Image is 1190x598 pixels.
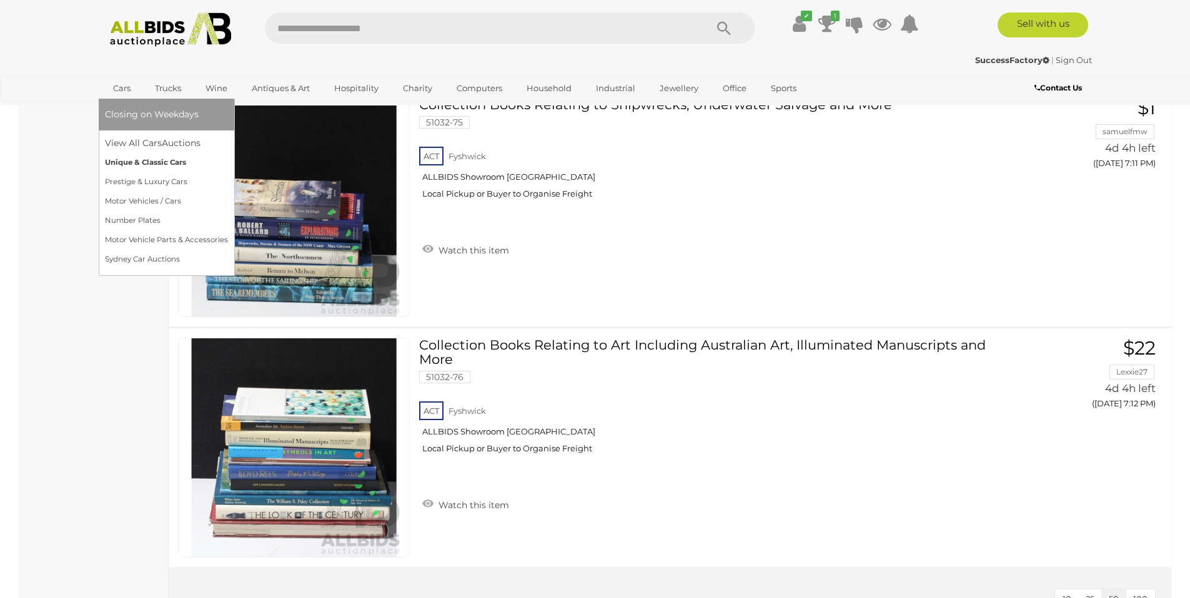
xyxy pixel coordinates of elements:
[185,338,404,557] img: 51032-76a.jpg
[185,98,404,316] img: 51032-75a.jpg
[518,78,580,99] a: Household
[1123,336,1156,360] span: $22
[693,12,755,44] button: Search
[105,78,139,99] a: Cars
[1014,97,1159,175] a: $1 samuelfmw 4d 4h left ([DATE] 7:11 PM)
[831,11,840,21] i: 1
[975,55,1049,65] strong: SuccessFactory
[429,338,994,463] a: Collection Books Relating to Art Including Australian Art, Illuminated Manuscripts and More 51032...
[763,78,805,99] a: Sports
[1014,338,1159,416] a: $22 Lexxie27 4d 4h left ([DATE] 7:12 PM)
[435,499,509,511] span: Watch this item
[419,240,512,258] a: Watch this item
[435,245,509,256] span: Watch this item
[801,11,812,21] i: ✔
[790,12,809,35] a: ✔
[1034,81,1085,95] a: Contact Us
[998,12,1088,37] a: Sell with us
[197,78,236,99] a: Wine
[1051,55,1054,65] span: |
[244,78,318,99] a: Antiques & Art
[419,494,512,513] a: Watch this item
[1034,83,1082,92] b: Contact Us
[1056,55,1092,65] a: Sign Out
[429,97,994,208] a: Collection Books Relating to Shipwrecks, Underwater Salvage and More 51032-75 ACT Fyshwick ALLBID...
[975,55,1051,65] a: SuccessFactory
[715,78,755,99] a: Office
[652,78,707,99] a: Jewellery
[326,78,387,99] a: Hospitality
[449,78,510,99] a: Computers
[103,12,239,47] img: Allbids.com.au
[818,12,836,35] a: 1
[588,78,643,99] a: Industrial
[147,78,189,99] a: Trucks
[395,78,440,99] a: Charity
